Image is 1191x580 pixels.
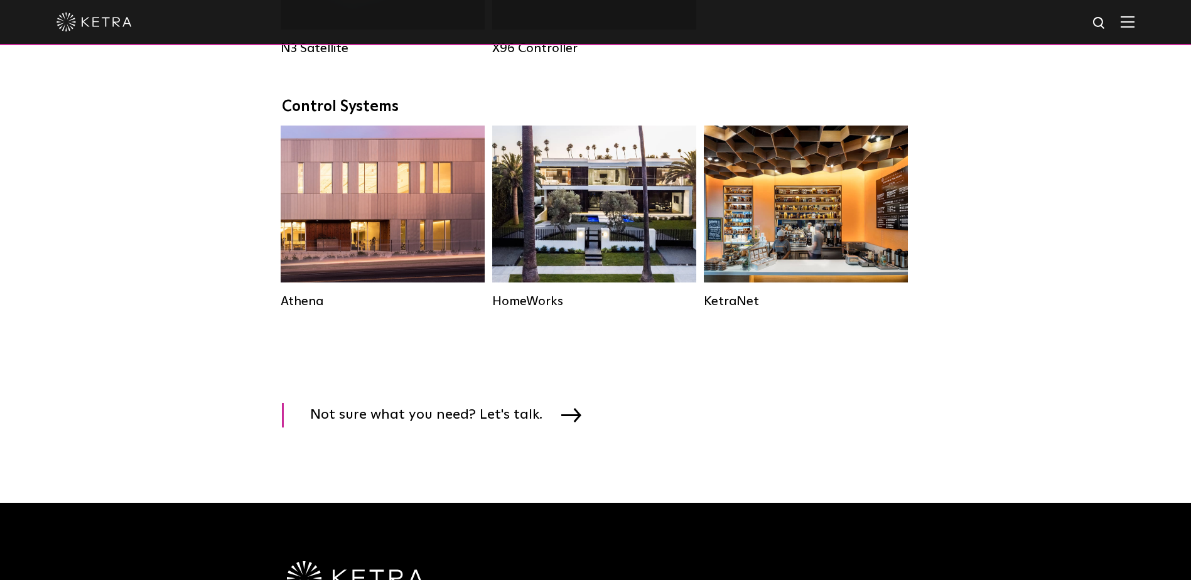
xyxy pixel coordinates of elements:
a: Athena Commercial Solution [281,126,485,309]
img: search icon [1092,16,1107,31]
div: Control Systems [282,98,910,116]
span: Not sure what you need? Let's talk. [310,403,561,427]
a: Not sure what you need? Let's talk. [282,403,597,427]
div: X96 Controller [492,41,696,56]
a: HomeWorks Residential Solution [492,126,696,309]
div: HomeWorks [492,294,696,309]
div: KetraNet [704,294,908,309]
div: N3 Satellite [281,41,485,56]
img: arrow [561,408,581,422]
img: Hamburger%20Nav.svg [1121,16,1134,28]
img: ketra-logo-2019-white [57,13,132,31]
div: Athena [281,294,485,309]
a: KetraNet Legacy System [704,126,908,309]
